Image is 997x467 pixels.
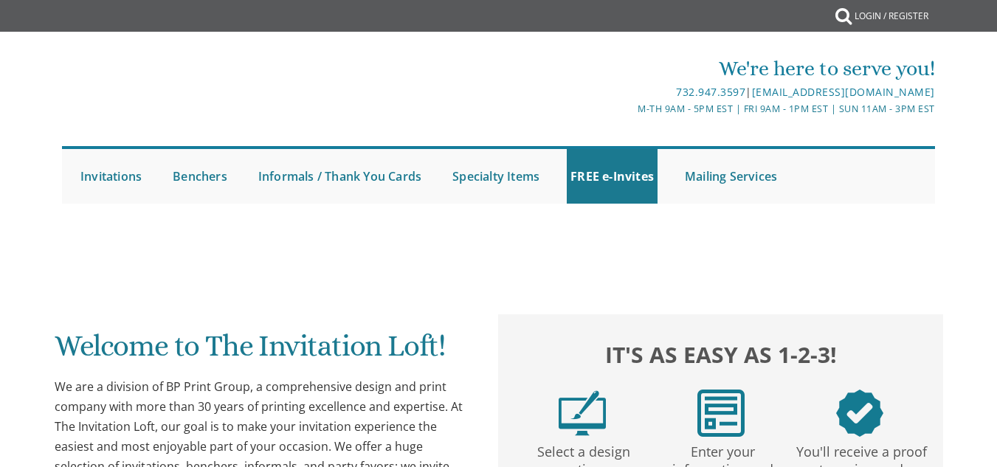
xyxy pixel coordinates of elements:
div: | [353,83,935,101]
img: step2.png [697,390,745,437]
h1: Welcome to The Invitation Loft! [55,330,471,373]
a: [EMAIL_ADDRESS][DOMAIN_NAME] [752,85,935,99]
a: FREE e-Invites [567,149,658,204]
a: Specialty Items [449,149,543,204]
div: We're here to serve you! [353,54,935,83]
a: 732.947.3597 [676,85,745,99]
a: Mailing Services [681,149,781,204]
a: Invitations [77,149,145,204]
a: Informals / Thank You Cards [255,149,425,204]
img: step3.png [836,390,883,437]
img: step1.png [559,390,606,437]
div: M-Th 9am - 5pm EST | Fri 9am - 1pm EST | Sun 11am - 3pm EST [353,101,935,117]
h2: It's as easy as 1-2-3! [513,339,929,371]
a: Benchers [169,149,231,204]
